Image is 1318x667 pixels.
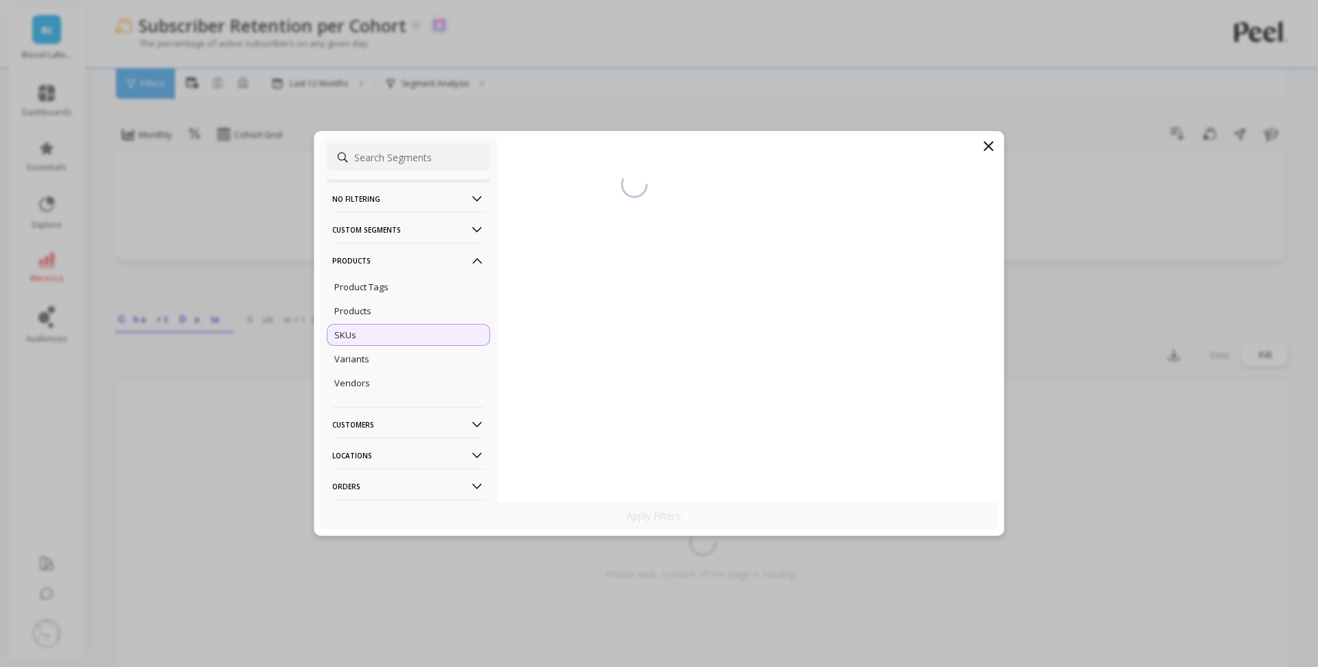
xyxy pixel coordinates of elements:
p: SKUs [334,329,356,341]
p: Products [332,243,485,278]
input: Search Segments [327,143,490,171]
p: Locations [332,438,485,473]
p: Products [334,305,371,317]
p: Orders [332,469,485,504]
p: Product Tags [334,281,389,293]
p: Custom Segments [332,212,485,247]
p: Vendors [334,377,370,389]
p: Variants [334,353,369,365]
p: Apply Filters [627,509,692,522]
p: Subscriptions [332,500,485,535]
p: Customers [332,407,485,442]
p: No filtering [332,181,485,216]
